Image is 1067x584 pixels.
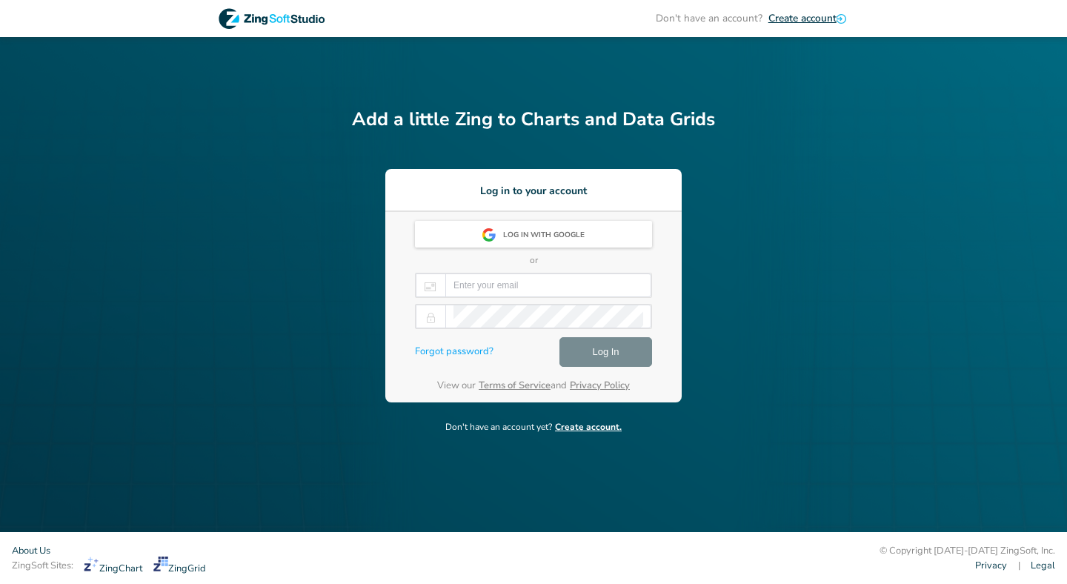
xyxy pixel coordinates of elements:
[503,222,594,249] div: Log in with Google
[880,544,1055,559] div: © Copyright [DATE]-[DATE] ZingSoft, Inc.
[415,379,652,394] p: View our and
[555,421,622,433] span: Create account.
[153,557,206,576] a: ZingGrid
[479,379,551,392] a: Terms of Service
[1018,559,1020,573] span: |
[385,183,682,199] h3: Log in to your account
[1031,559,1055,573] a: Legal
[12,559,73,573] span: ZingSoft Sites:
[592,343,619,361] span: Log In
[445,420,622,434] p: Don't have an account yet?
[352,106,715,134] h2: Add a little Zing to Charts and Data Grids
[12,544,50,558] a: About Us
[453,274,643,296] input: Enter your email
[768,11,837,25] span: Create account
[559,337,652,367] button: Log In
[570,379,630,392] a: Privacy Policy
[975,559,1007,573] a: Privacy
[84,557,142,576] a: ZingChart
[415,345,493,359] a: Forgot password?
[415,253,652,267] p: or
